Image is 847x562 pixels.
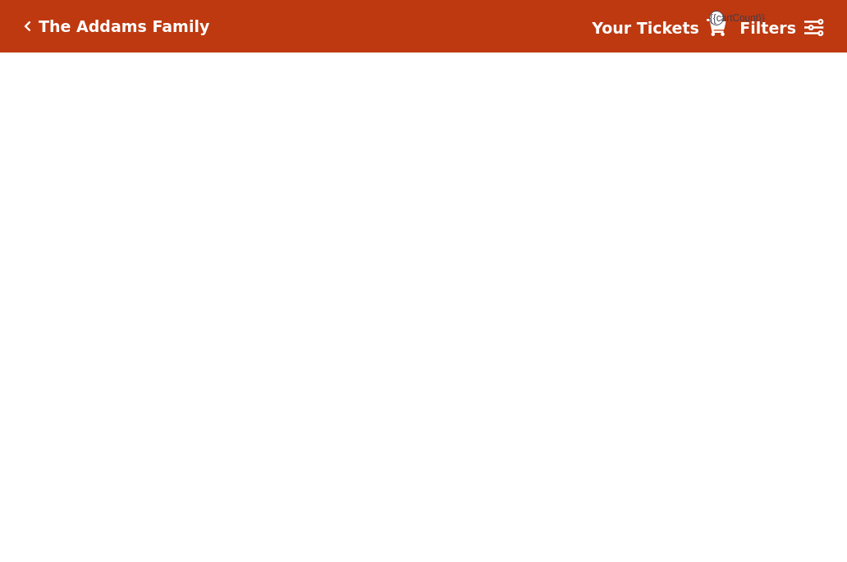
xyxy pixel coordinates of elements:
a: Your Tickets {{cartCount}} [592,16,726,40]
a: Click here to go back to filters [24,21,31,32]
span: {{cartCount}} [709,11,724,25]
a: Filters [739,16,823,40]
strong: Your Tickets [592,19,699,37]
h5: The Addams Family [39,17,209,36]
strong: Filters [739,19,796,37]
